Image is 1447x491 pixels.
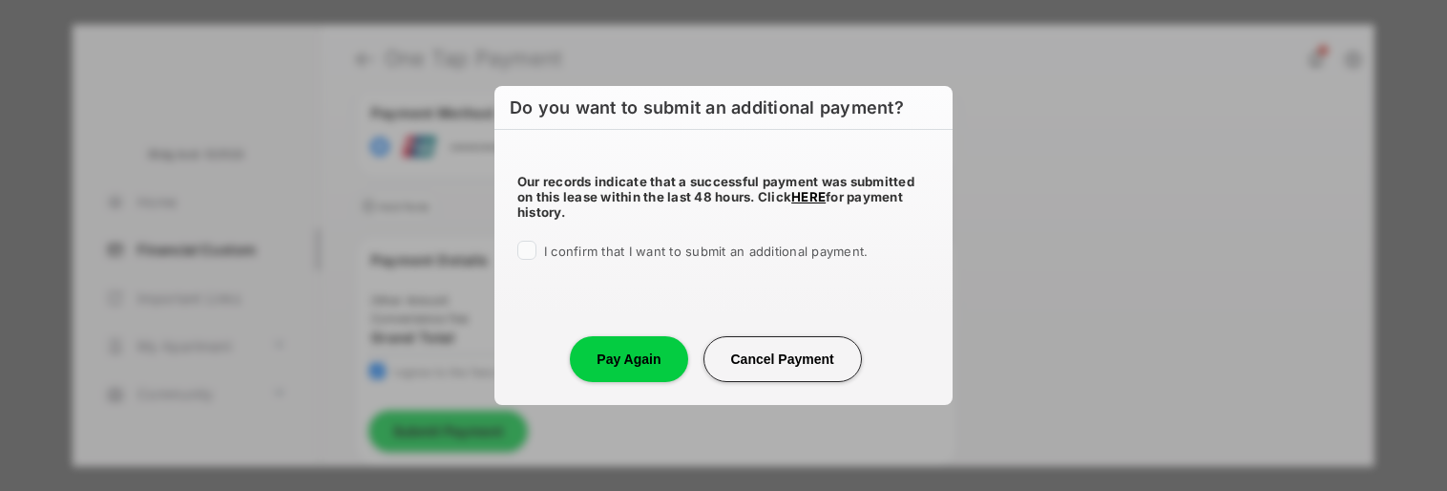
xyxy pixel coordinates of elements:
a: HERE [791,189,826,204]
span: I confirm that I want to submit an additional payment. [544,244,868,259]
h5: Our records indicate that a successful payment was submitted on this lease within the last 48 hou... [517,174,930,220]
h6: Do you want to submit an additional payment? [494,86,953,130]
button: Cancel Payment [703,336,862,382]
button: Pay Again [570,336,687,382]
